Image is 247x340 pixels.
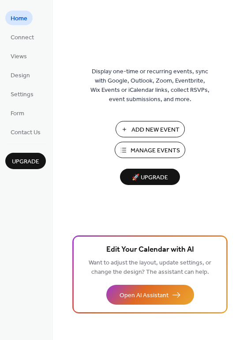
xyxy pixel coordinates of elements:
[11,90,34,99] span: Settings
[5,153,46,169] button: Upgrade
[5,49,32,63] a: Views
[106,244,194,256] span: Edit Your Calendar with AI
[5,106,30,120] a: Form
[11,52,27,61] span: Views
[116,121,185,137] button: Add New Event
[89,257,211,278] span: Want to adjust the layout, update settings, or change the design? The assistant can help.
[131,146,180,155] span: Manage Events
[90,67,210,104] span: Display one-time or recurring events, sync with Google, Outlook, Zoom, Eventbrite, Wix Events or ...
[11,109,24,118] span: Form
[5,11,33,25] a: Home
[125,172,175,184] span: 🚀 Upgrade
[11,71,30,80] span: Design
[120,169,180,185] button: 🚀 Upgrade
[131,125,180,135] span: Add New Event
[12,157,39,166] span: Upgrade
[115,142,185,158] button: Manage Events
[120,291,168,300] span: Open AI Assistant
[11,128,41,137] span: Contact Us
[5,68,35,82] a: Design
[11,33,34,42] span: Connect
[11,14,27,23] span: Home
[106,285,194,305] button: Open AI Assistant
[5,30,39,44] a: Connect
[5,87,39,101] a: Settings
[5,125,46,139] a: Contact Us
